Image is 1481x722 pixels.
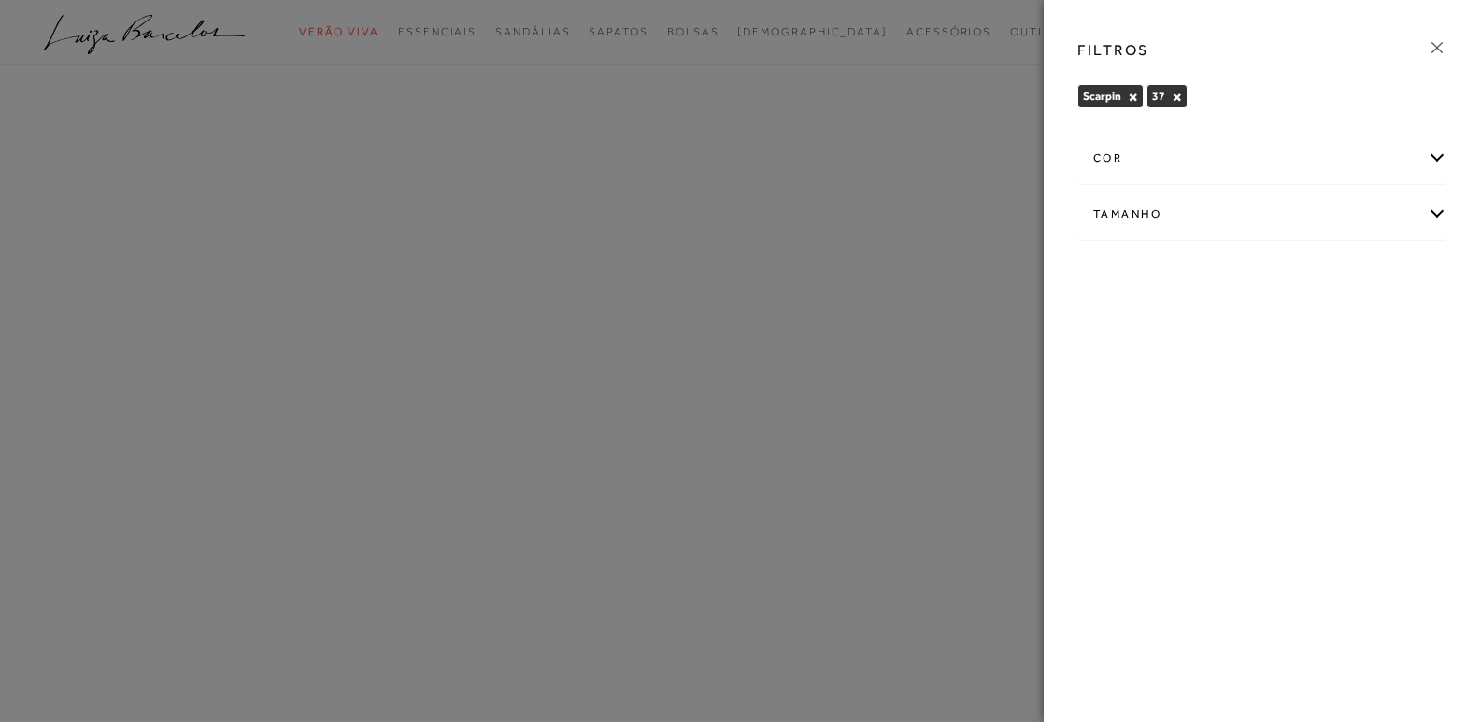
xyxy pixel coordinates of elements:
[1077,39,1149,61] h3: FILTROS
[1083,90,1121,103] span: Scarpin
[1172,91,1182,104] button: 37 Close
[1152,90,1165,103] span: 37
[1078,190,1446,239] div: Tamanho
[1128,91,1138,104] button: Scarpin Close
[1078,134,1446,183] div: cor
